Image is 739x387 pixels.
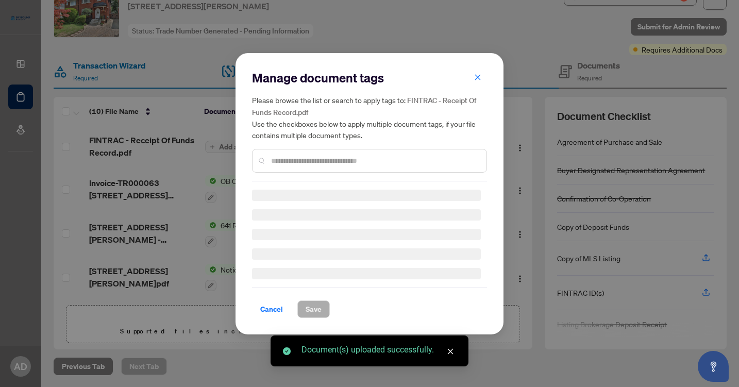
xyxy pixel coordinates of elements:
span: Cancel [260,301,283,317]
span: close [474,73,481,80]
div: Document(s) uploaded successfully. [301,344,456,356]
span: check-circle [283,347,291,355]
span: close [447,348,454,355]
span: FINTRAC - Receipt Of Funds Record.pdf [252,96,476,117]
button: Open asap [698,351,729,382]
h5: Please browse the list or search to apply tags to: Use the checkboxes below to apply multiple doc... [252,94,487,141]
button: Save [297,300,330,318]
h2: Manage document tags [252,70,487,86]
a: Close [445,346,456,357]
button: Cancel [252,300,291,318]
